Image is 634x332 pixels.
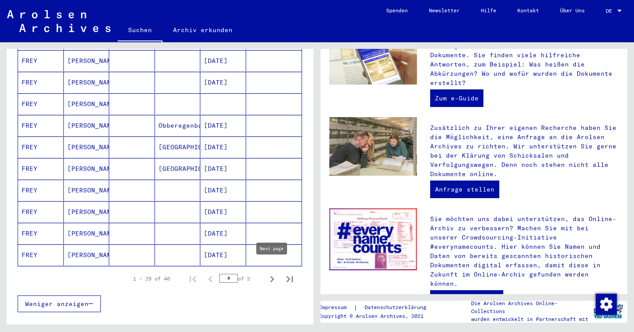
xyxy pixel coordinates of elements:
p: Zusätzlich zu Ihrer eigenen Recherche haben Sie die Möglichkeit, eine Anfrage an die Arolsen Arch... [430,123,619,179]
mat-cell: FREY [18,50,64,71]
mat-cell: [PERSON_NAME] [64,201,110,222]
mat-cell: [PERSON_NAME] [64,93,110,114]
a: Zum e-Guide [430,89,483,107]
button: First page [184,270,202,288]
mat-cell: [DATE] [200,223,246,244]
p: Sie möchten uns dabei unterstützen, das Online-Archiv zu verbessern? Machen Sie mit bei unserer C... [430,214,619,288]
mat-cell: [DATE] [200,158,246,179]
mat-cell: FREY [18,115,64,136]
a: Anfrage stellen [430,181,499,198]
mat-cell: [PERSON_NAME] [64,158,110,179]
a: Impressum [319,303,354,312]
button: Next page [263,270,281,288]
mat-cell: [GEOGRAPHIC_DATA] [155,136,201,158]
button: Last page [281,270,299,288]
mat-cell: FREY [18,72,64,93]
mat-cell: FREY [18,158,64,179]
mat-cell: [PERSON_NAME] [64,50,110,71]
a: Suchen [118,19,162,42]
mat-cell: [DATE] [200,180,246,201]
img: yv_logo.png [592,300,625,322]
img: eguide.jpg [329,26,417,85]
span: Weniger anzeigen [25,300,88,308]
mat-cell: [DATE] [200,244,246,266]
mat-cell: [DATE] [200,50,246,71]
button: Previous page [202,270,219,288]
mat-cell: FREY [18,201,64,222]
mat-cell: [GEOGRAPHIC_DATA] [155,158,201,179]
mat-cell: [PERSON_NAME] [64,136,110,158]
span: DE [606,8,616,14]
mat-cell: FREY [18,223,64,244]
mat-cell: [PERSON_NAME] [64,180,110,201]
a: #everynamecounts [430,290,503,308]
img: enc.jpg [329,208,417,271]
mat-cell: [PERSON_NAME] [64,72,110,93]
div: | [319,303,437,312]
img: Zustimmung ändern [596,294,617,315]
button: Weniger anzeigen [18,295,101,312]
mat-cell: [DATE] [200,136,246,158]
mat-cell: Obberegenbach/[GEOGRAPHIC_DATA] [155,115,201,136]
mat-cell: [PERSON_NAME] [64,244,110,266]
a: Archiv erkunden [162,19,243,41]
a: Datenschutzerklärung [358,303,437,312]
p: Die Arolsen Archives Online-Collections [471,299,589,315]
mat-cell: [DATE] [200,201,246,222]
img: Arolsen_neg.svg [7,10,111,32]
mat-cell: FREY [18,93,64,114]
mat-cell: FREY [18,244,64,266]
mat-cell: [DATE] [200,115,246,136]
mat-cell: FREY [18,136,64,158]
div: of 2 [219,274,263,283]
mat-cell: [DATE] [200,72,246,93]
p: Der interaktive e-Guide liefert Hintergrundwissen zum Verständnis der Dokumente. Sie finden viele... [430,32,619,88]
img: inquiries.jpg [329,117,417,176]
div: 1 – 25 of 40 [133,275,170,283]
mat-cell: FREY [18,180,64,201]
p: Copyright © Arolsen Archives, 2021 [319,312,437,320]
mat-cell: [PERSON_NAME] [64,115,110,136]
mat-cell: [PERSON_NAME] [64,223,110,244]
p: wurden entwickelt in Partnerschaft mit [471,315,589,323]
